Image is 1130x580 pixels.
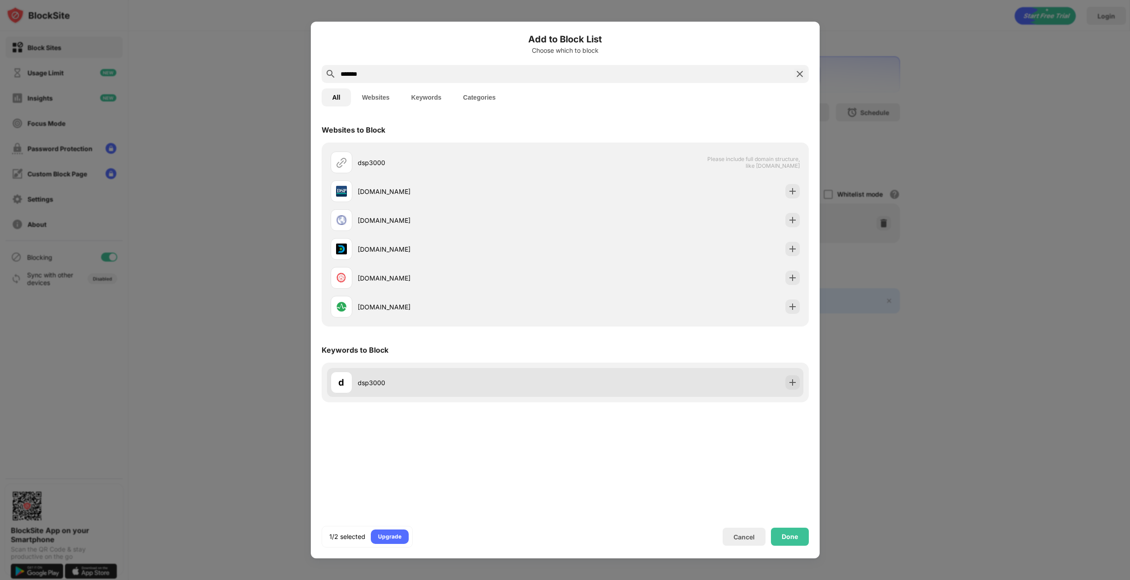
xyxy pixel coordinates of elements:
[322,47,809,54] div: Choose which to block
[401,88,452,106] button: Keywords
[322,125,385,134] div: Websites to Block
[358,302,565,312] div: [DOMAIN_NAME]
[358,216,565,225] div: [DOMAIN_NAME]
[336,244,347,254] img: favicons
[452,88,507,106] button: Categories
[336,215,347,226] img: favicons
[325,69,336,79] img: search.svg
[336,301,347,312] img: favicons
[358,158,565,167] div: dsp3000
[329,532,365,541] div: 1/2 selected
[378,532,401,541] div: Upgrade
[782,533,798,540] div: Done
[336,157,347,168] img: url.svg
[358,187,565,196] div: [DOMAIN_NAME]
[794,69,805,79] img: search-close
[336,272,347,283] img: favicons
[338,376,344,389] div: d
[336,186,347,197] img: favicons
[358,244,565,254] div: [DOMAIN_NAME]
[733,533,755,541] div: Cancel
[351,88,400,106] button: Websites
[322,32,809,46] h6: Add to Block List
[322,345,388,354] div: Keywords to Block
[707,156,800,169] span: Please include full domain structure, like [DOMAIN_NAME]
[358,378,565,387] div: dsp3000
[358,273,565,283] div: [DOMAIN_NAME]
[322,88,351,106] button: All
